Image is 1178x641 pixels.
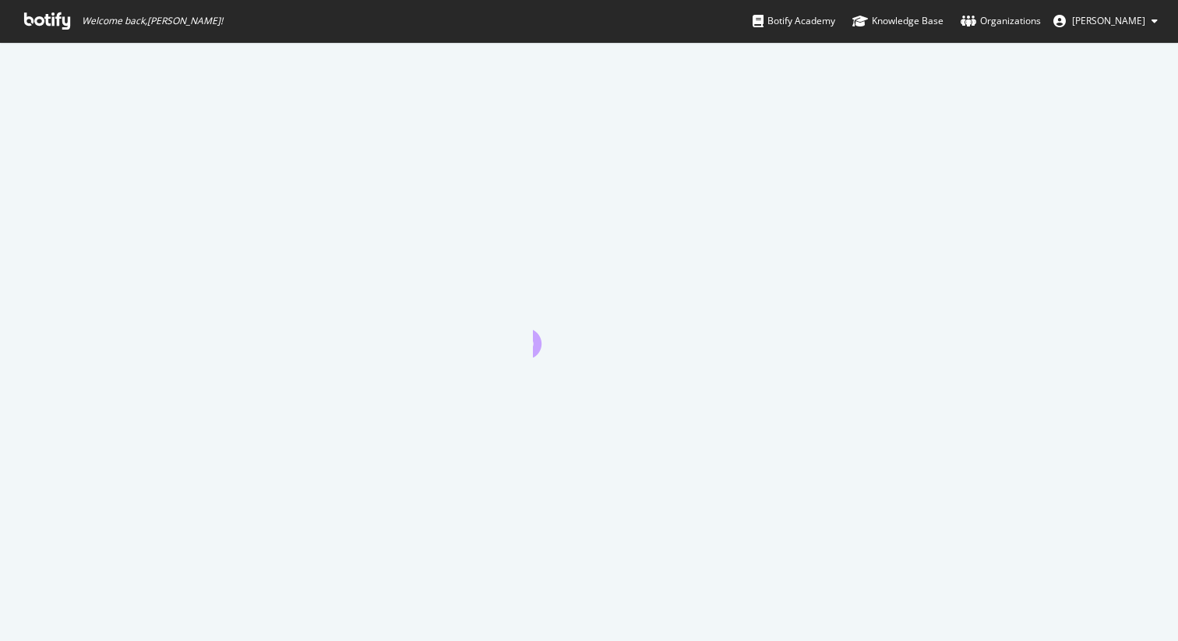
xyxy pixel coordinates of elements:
div: Knowledge Base [852,13,943,29]
span: Welcome back, [PERSON_NAME] ! [82,15,223,27]
div: animation [533,301,645,357]
div: Botify Academy [753,13,835,29]
button: [PERSON_NAME] [1041,9,1170,33]
span: Matthew Schexnayder [1072,14,1145,27]
div: Organizations [961,13,1041,29]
